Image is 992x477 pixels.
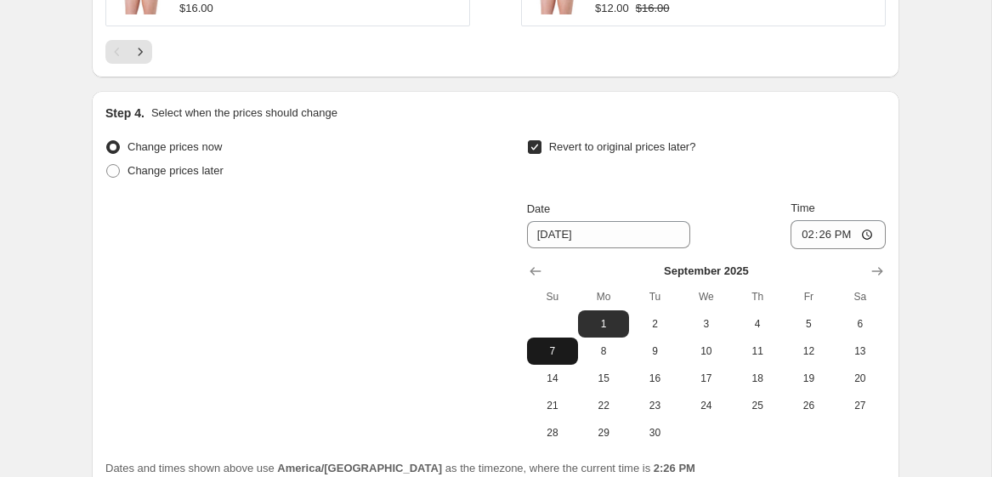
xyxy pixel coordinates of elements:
[636,344,673,358] span: 9
[527,338,578,365] button: Sunday September 7 2025
[578,310,629,338] button: Monday September 1 2025
[527,365,578,392] button: Sunday September 14 2025
[739,317,776,331] span: 4
[681,338,732,365] button: Wednesday September 10 2025
[791,202,814,214] span: Time
[739,344,776,358] span: 11
[790,372,827,385] span: 19
[629,283,680,310] th: Tuesday
[524,259,547,283] button: Show previous month, August 2025
[527,221,690,248] input: 8/25/2025
[739,372,776,385] span: 18
[105,462,695,474] span: Dates and times shown above use as the timezone, where the current time is
[739,290,776,304] span: Th
[636,399,673,412] span: 23
[534,344,571,358] span: 7
[629,392,680,419] button: Tuesday September 23 2025
[732,365,783,392] button: Thursday September 18 2025
[578,338,629,365] button: Monday September 8 2025
[681,392,732,419] button: Wednesday September 24 2025
[585,290,622,304] span: Mo
[732,310,783,338] button: Thursday September 4 2025
[842,399,879,412] span: 27
[585,344,622,358] span: 8
[527,283,578,310] th: Sunday
[783,338,834,365] button: Friday September 12 2025
[790,344,827,358] span: 12
[681,283,732,310] th: Wednesday
[681,310,732,338] button: Wednesday September 3 2025
[527,392,578,419] button: Sunday September 21 2025
[790,317,827,331] span: 5
[842,317,879,331] span: 6
[791,220,886,249] input: 12:00
[688,372,725,385] span: 17
[732,338,783,365] button: Thursday September 11 2025
[732,392,783,419] button: Thursday September 25 2025
[128,140,222,153] span: Change prices now
[128,40,152,64] button: Next
[636,317,673,331] span: 2
[585,372,622,385] span: 15
[835,310,886,338] button: Saturday September 6 2025
[636,426,673,440] span: 30
[527,202,550,215] span: Date
[783,365,834,392] button: Friday September 19 2025
[629,419,680,446] button: Tuesday September 30 2025
[732,283,783,310] th: Thursday
[578,419,629,446] button: Monday September 29 2025
[835,365,886,392] button: Saturday September 20 2025
[688,399,725,412] span: 24
[865,259,889,283] button: Show next month, October 2025
[790,399,827,412] span: 26
[585,399,622,412] span: 22
[835,283,886,310] th: Saturday
[534,290,571,304] span: Su
[688,290,725,304] span: We
[842,290,879,304] span: Sa
[629,365,680,392] button: Tuesday September 16 2025
[578,365,629,392] button: Monday September 15 2025
[739,399,776,412] span: 25
[835,392,886,419] button: Saturday September 27 2025
[842,344,879,358] span: 13
[549,140,696,153] span: Revert to original prices later?
[842,372,879,385] span: 20
[783,310,834,338] button: Friday September 5 2025
[578,392,629,419] button: Monday September 22 2025
[654,462,695,474] b: 2:26 PM
[105,105,145,122] h2: Step 4.
[783,283,834,310] th: Friday
[681,365,732,392] button: Wednesday September 17 2025
[629,338,680,365] button: Tuesday September 9 2025
[629,310,680,338] button: Tuesday September 2 2025
[534,426,571,440] span: 28
[578,283,629,310] th: Monday
[128,164,224,177] span: Change prices later
[835,338,886,365] button: Saturday September 13 2025
[534,372,571,385] span: 14
[688,317,725,331] span: 3
[105,40,152,64] nav: Pagination
[688,344,725,358] span: 10
[527,419,578,446] button: Sunday September 28 2025
[151,105,337,122] p: Select when the prices should change
[277,462,442,474] b: America/[GEOGRAPHIC_DATA]
[790,290,827,304] span: Fr
[534,399,571,412] span: 21
[783,392,834,419] button: Friday September 26 2025
[585,426,622,440] span: 29
[636,290,673,304] span: Tu
[636,372,673,385] span: 16
[585,317,622,331] span: 1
